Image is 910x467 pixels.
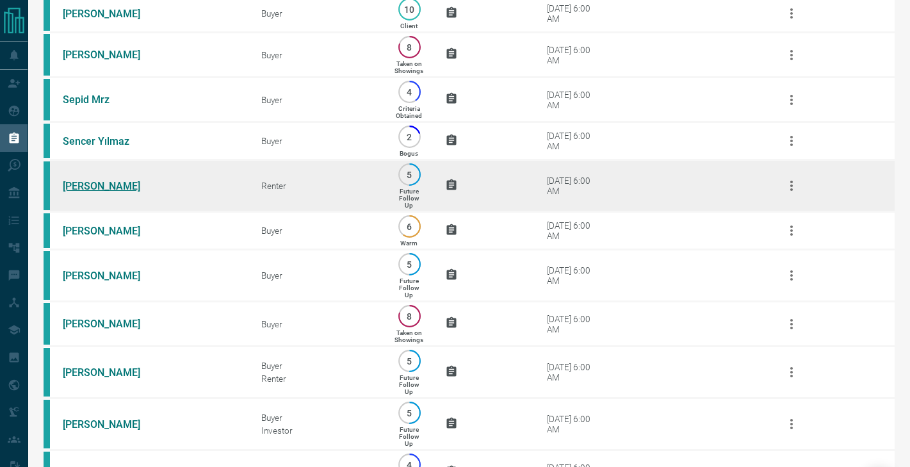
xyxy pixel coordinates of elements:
[261,319,373,329] div: Buyer
[396,105,422,119] p: Criteria Obtained
[63,94,159,106] a: Sepid Mrz
[547,220,601,241] div: [DATE] 6:00 AM
[63,180,159,192] a: [PERSON_NAME]
[405,170,414,179] p: 5
[63,418,159,430] a: [PERSON_NAME]
[261,413,373,423] div: Buyer
[547,362,601,382] div: [DATE] 6:00 AM
[405,222,414,231] p: 6
[547,414,601,434] div: [DATE] 6:00 AM
[44,251,50,300] div: condos.ca
[547,90,601,110] div: [DATE] 6:00 AM
[261,270,373,281] div: Buyer
[63,225,159,237] a: [PERSON_NAME]
[261,181,373,191] div: Renter
[63,135,159,147] a: Sencer Yılmaz
[44,161,50,210] div: condos.ca
[394,60,423,74] p: Taken on Showings
[399,426,419,447] p: Future Follow Up
[63,49,159,61] a: [PERSON_NAME]
[261,373,373,384] div: Renter
[63,366,159,379] a: [PERSON_NAME]
[405,259,414,269] p: 5
[405,311,414,321] p: 8
[405,356,414,366] p: 5
[547,45,601,65] div: [DATE] 6:00 AM
[405,408,414,418] p: 5
[405,42,414,52] p: 8
[400,240,418,247] p: Warm
[44,79,50,120] div: condos.ca
[44,213,50,248] div: condos.ca
[44,124,50,158] div: condos.ca
[261,95,373,105] div: Buyer
[547,314,601,334] div: [DATE] 6:00 AM
[44,348,50,397] div: condos.ca
[261,361,373,371] div: Buyer
[261,425,373,436] div: Investor
[547,3,601,24] div: [DATE] 6:00 AM
[400,150,418,157] p: Bogus
[405,132,414,142] p: 2
[547,176,601,196] div: [DATE] 6:00 AM
[261,136,373,146] div: Buyer
[261,225,373,236] div: Buyer
[394,329,423,343] p: Taken on Showings
[547,131,601,151] div: [DATE] 6:00 AM
[399,374,419,395] p: Future Follow Up
[44,303,50,345] div: condos.ca
[63,318,159,330] a: [PERSON_NAME]
[400,22,418,29] p: Client
[63,270,159,282] a: [PERSON_NAME]
[261,8,373,19] div: Buyer
[405,4,414,14] p: 10
[44,400,50,448] div: condos.ca
[405,87,414,97] p: 4
[44,34,50,76] div: condos.ca
[63,8,159,20] a: [PERSON_NAME]
[399,277,419,299] p: Future Follow Up
[547,265,601,286] div: [DATE] 6:00 AM
[261,50,373,60] div: Buyer
[399,188,419,209] p: Future Follow Up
